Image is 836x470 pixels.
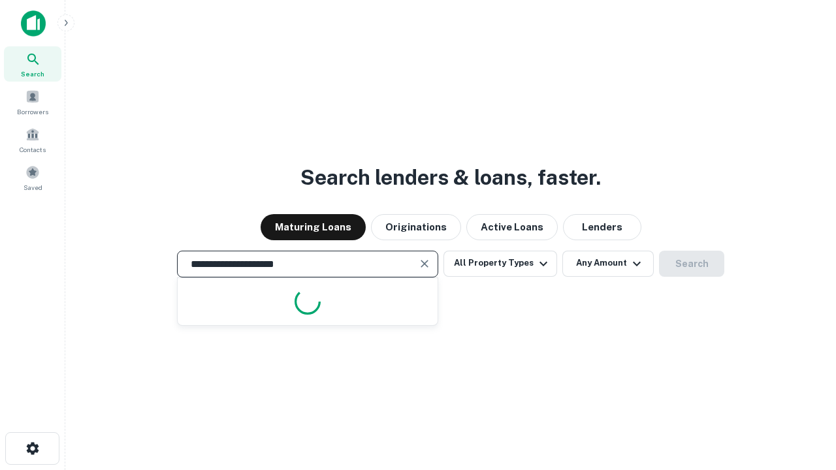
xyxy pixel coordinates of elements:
[4,84,61,119] a: Borrowers
[21,10,46,37] img: capitalize-icon.png
[4,46,61,82] a: Search
[20,144,46,155] span: Contacts
[4,122,61,157] a: Contacts
[4,160,61,195] a: Saved
[17,106,48,117] span: Borrowers
[562,251,654,277] button: Any Amount
[24,182,42,193] span: Saved
[261,214,366,240] button: Maturing Loans
[300,162,601,193] h3: Search lenders & loans, faster.
[771,366,836,428] iframe: Chat Widget
[563,214,641,240] button: Lenders
[466,214,558,240] button: Active Loans
[21,69,44,79] span: Search
[443,251,557,277] button: All Property Types
[415,255,434,273] button: Clear
[371,214,461,240] button: Originations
